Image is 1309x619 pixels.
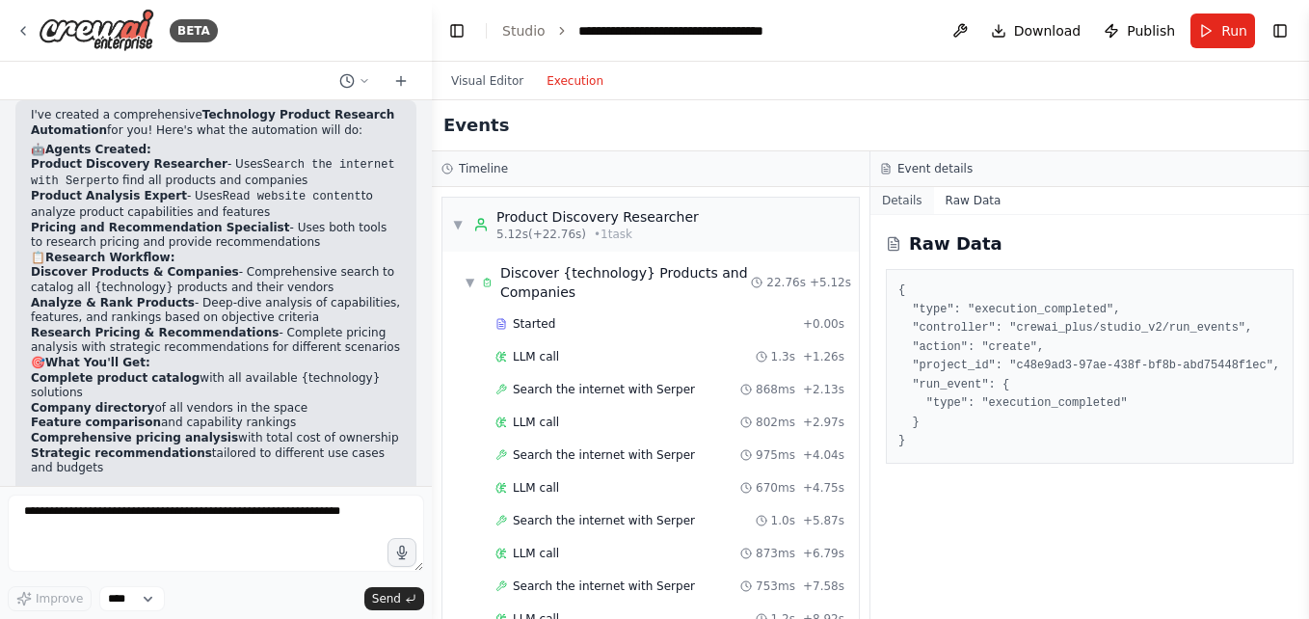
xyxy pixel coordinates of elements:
div: Product Discovery Researcher [496,207,699,227]
strong: Company directory [31,401,154,415]
span: + 2.97s [803,415,844,430]
li: - Complete pricing analysis with strategic recommendations for different scenarios [31,326,401,356]
div: BETA [170,19,218,42]
button: Click to speak your automation idea [387,538,416,567]
span: LLM call [513,480,559,496]
li: with all available {technology} solutions [31,371,401,401]
span: 1.3s [771,349,795,364]
strong: Complete product catalog [31,371,200,385]
button: Visual Editor [440,69,535,93]
p: I've created a comprehensive for you! Here's what the automation will do: [31,108,401,138]
button: Download [983,13,1089,48]
li: - Comprehensive search to catalog all {technology} products and their vendors [31,265,401,295]
strong: Pricing and Recommendation Specialist [31,221,290,234]
strong: Research Pricing & Recommendations [31,326,279,339]
strong: Discover Products & Companies [31,265,239,279]
button: Run [1190,13,1255,48]
a: Studio [502,23,546,39]
span: 753ms [756,579,795,594]
li: - Uses to analyze product capabilities and features [31,189,401,220]
button: Hide left sidebar [443,17,470,44]
button: Start a new chat [386,69,416,93]
span: 873ms [756,546,795,561]
button: Improve [8,586,92,611]
img: Logo [39,9,154,52]
span: Search the internet with Serper [513,513,695,528]
span: 22.76s [766,275,806,290]
span: Send [372,591,401,606]
strong: What You'll Get: [45,356,150,369]
span: + 2.13s [803,382,844,397]
button: Show right sidebar [1267,17,1294,44]
span: + 5.12s [810,275,851,290]
span: ▼ [452,217,464,232]
span: + 1.26s [803,349,844,364]
span: 975ms [756,447,795,463]
div: Discover {technology} Products and Companies [500,263,751,302]
button: Execution [535,69,615,93]
button: Raw Data [934,187,1013,214]
span: + 6.79s [803,546,844,561]
h2: 🎯 [31,356,401,371]
strong: Strategic recommendations [31,446,212,460]
h3: Event details [897,161,973,176]
span: + 5.87s [803,513,844,528]
span: + 0.00s [803,316,844,332]
h2: 🤖 [31,143,401,158]
li: and capability rankings [31,416,401,431]
button: Switch to previous chat [332,69,378,93]
strong: Technology Product Research Automation [31,108,394,137]
span: + 4.04s [803,447,844,463]
span: LLM call [513,415,559,430]
span: Search the internet with Serper [513,447,695,463]
pre: { "type": "execution_completed", "controller": "crewai_plus/studio_v2/run_events", "action": "cre... [898,282,1281,451]
h3: Timeline [459,161,508,176]
strong: Agents Created: [45,143,151,156]
span: Search the internet with Serper [513,382,695,397]
li: - Uses to find all products and companies [31,157,401,189]
button: Details [870,187,934,214]
span: Publish [1127,21,1175,40]
span: 670ms [756,480,795,496]
span: Improve [36,591,83,606]
strong: Analyze & Rank Products [31,296,195,309]
span: ▼ [466,275,474,290]
h2: 📋 [31,251,401,266]
span: Download [1014,21,1082,40]
code: Search the internet with Serper [31,158,395,188]
span: 1.0s [771,513,795,528]
span: 5.12s (+22.76s) [496,227,586,242]
span: + 4.75s [803,480,844,496]
button: Publish [1096,13,1183,48]
strong: Product Discovery Researcher [31,157,227,171]
span: 868ms [756,382,795,397]
li: of all vendors in the space [31,401,401,417]
span: • 1 task [594,227,632,242]
li: with total cost of ownership [31,431,401,446]
strong: Comprehensive pricing analysis [31,431,238,444]
span: + 7.58s [803,579,844,594]
span: Run [1221,21,1247,40]
span: LLM call [513,349,559,364]
strong: Feature comparison [31,416,161,429]
li: tailored to different use cases and budgets [31,446,401,476]
button: Send [364,587,424,610]
li: - Uses both tools to research pricing and provide recommendations [31,221,401,251]
strong: Product Analysis Expert [31,189,187,202]
span: Search the internet with Serper [513,579,695,594]
h2: Events [443,112,509,139]
li: - Deep-dive analysis of capabilities, features, and rankings based on objective criteria [31,296,401,326]
span: 802ms [756,415,795,430]
span: Started [513,316,555,332]
span: LLM call [513,546,559,561]
h2: Raw Data [909,230,1002,257]
nav: breadcrumb [502,21,795,40]
code: Read website content [223,190,361,203]
strong: Research Workflow: [45,251,174,264]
